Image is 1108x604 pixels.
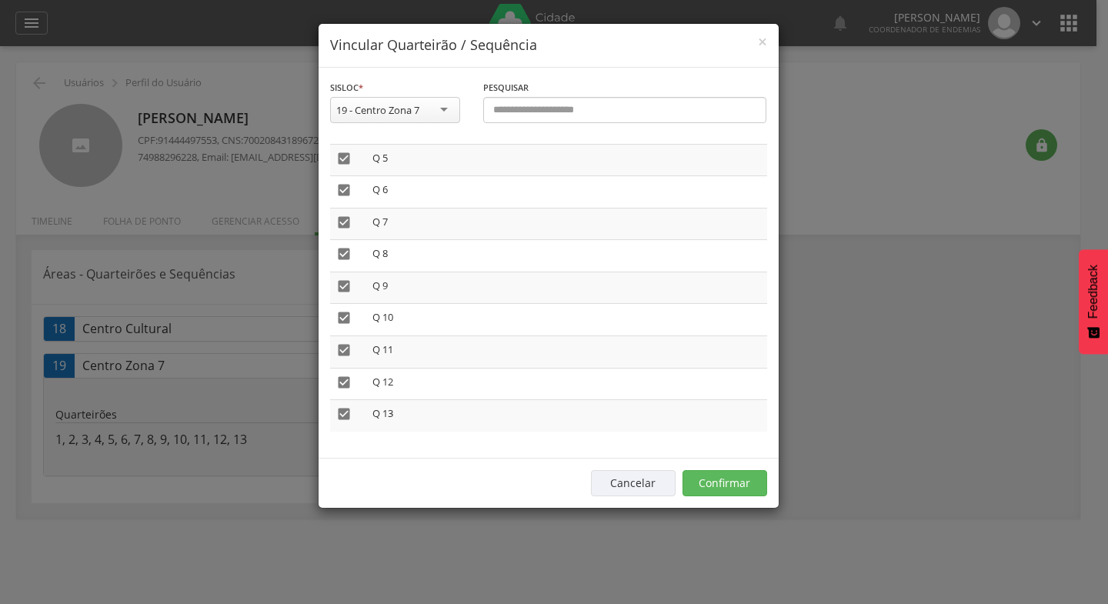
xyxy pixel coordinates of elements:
[366,400,767,432] td: Q 13
[330,82,359,93] span: Sisloc
[682,470,767,496] button: Confirmar
[483,82,529,93] span: Pesquisar
[366,368,767,400] td: Q 12
[366,208,767,240] td: Q 7
[366,144,767,176] td: Q 5
[336,246,352,262] i: 
[336,310,352,325] i: 
[336,375,352,390] i: 
[366,304,767,336] td: Q 10
[758,34,767,50] button: Close
[591,470,676,496] button: Cancelar
[336,406,352,422] i: 
[336,182,352,198] i: 
[336,215,352,230] i: 
[336,342,352,358] i: 
[366,336,767,369] td: Q 11
[330,35,767,55] h4: Vincular Quarteirão / Sequência
[366,240,767,272] td: Q 8
[336,103,419,117] div: 19 - Centro Zona 7
[336,151,352,166] i: 
[1086,265,1100,319] span: Feedback
[366,176,767,209] td: Q 6
[1079,249,1108,354] button: Feedback - Mostrar pesquisa
[366,272,767,304] td: Q 9
[758,31,767,52] span: ×
[336,279,352,294] i: 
